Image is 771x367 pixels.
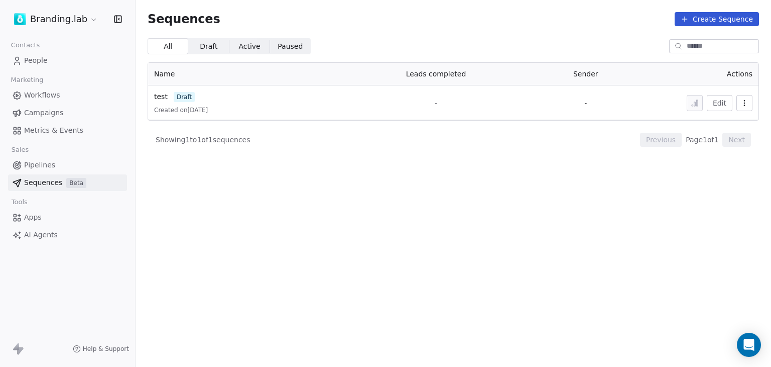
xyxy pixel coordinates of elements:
[154,70,175,78] span: Name
[30,13,87,26] span: Branding.lab
[7,72,48,87] span: Marketing
[8,87,127,104] a: Workflows
[154,106,208,114] span: Created on [DATE]
[24,230,58,240] span: AI Agents
[24,55,48,66] span: People
[24,90,60,101] span: Workflows
[640,133,682,147] button: Previous
[154,93,168,101] span: test
[686,135,718,145] span: Page 1 of 1
[14,13,26,25] img: Symbol%20Brandinglab%20BL%20square%20Primary%20APP.png
[24,212,42,223] span: Apps
[148,12,220,26] span: Sequences
[573,70,598,78] span: Sender
[278,41,303,52] span: Paused
[707,95,732,111] button: Edit
[8,105,127,121] a: Campaigns
[174,92,195,102] span: draft
[8,157,127,173] a: Pipelines
[8,227,127,243] a: AI Agents
[8,209,127,226] a: Apps
[406,70,466,78] span: Leads completed
[24,108,63,118] span: Campaigns
[7,142,33,157] span: Sales
[7,38,44,53] span: Contacts
[156,135,250,145] span: Showing 1 to 1 of 1 sequences
[675,12,759,26] button: Create Sequence
[8,122,127,139] a: Metrics & Events
[154,91,168,102] a: test
[8,52,127,69] a: People
[24,125,83,136] span: Metrics & Events
[7,195,32,210] span: Tools
[584,99,587,107] span: -
[737,333,761,357] div: Open Intercom Messenger
[200,41,217,52] span: Draft
[722,133,751,147] button: Next
[12,11,100,28] button: Branding.lab
[238,41,260,52] span: Active
[727,70,752,78] span: Actions
[435,98,437,108] span: -
[8,174,127,191] a: SequencesBeta
[73,345,129,353] a: Help & Support
[24,177,62,188] span: Sequences
[24,160,55,170] span: Pipelines
[66,178,86,188] span: Beta
[83,345,129,353] span: Help & Support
